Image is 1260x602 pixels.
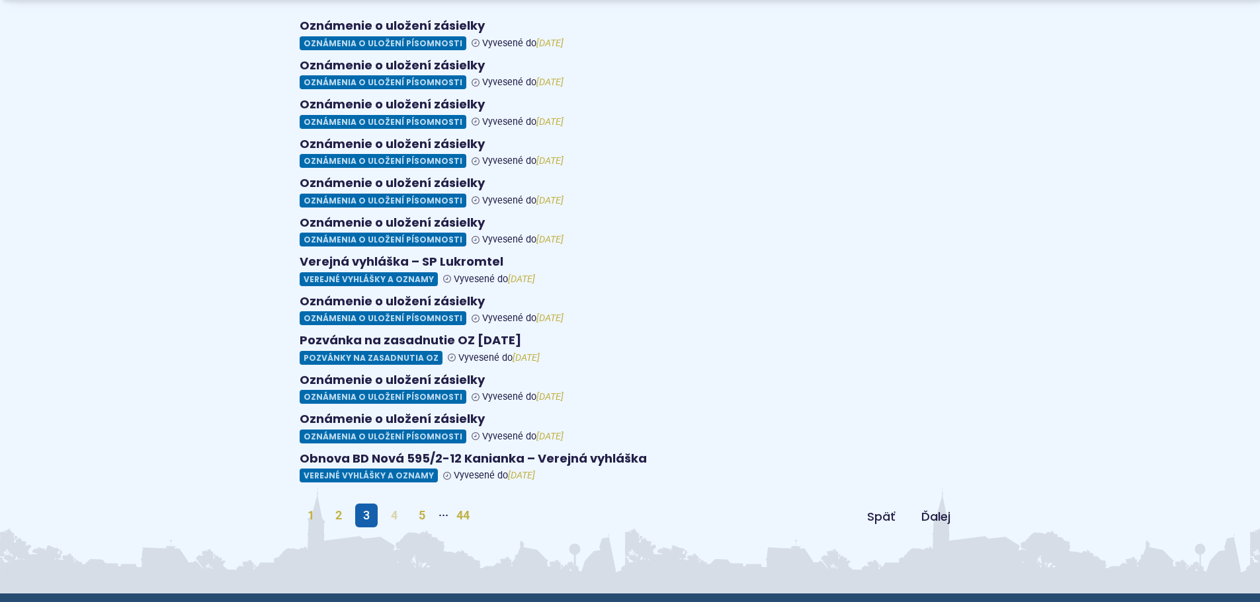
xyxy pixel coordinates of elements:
[300,97,961,112] h4: Oznámenie o uložení zásielky
[300,58,961,73] h4: Oznámenie o uložení zásielky
[300,254,961,270] h4: Verejná vyhláška – SP Lukromtel
[383,504,405,527] a: 4
[300,504,322,527] a: 1
[300,97,961,129] a: Oznámenie o uložení zásielky Oznámenia o uložení písomnosti Vyvesené do[DATE]
[355,504,378,527] span: 3
[300,373,961,404] a: Oznámenie o uložení zásielky Oznámenia o uložení písomnosti Vyvesené do[DATE]
[439,504,448,527] span: ···
[300,137,961,169] a: Oznámenie o uložení zásielky Oznámenia o uložení písomnosti Vyvesené do[DATE]
[300,254,961,286] a: Verejná vyhláška – SP Lukromtel Verejné vyhlášky a oznamy Vyvesené do[DATE]
[300,19,961,50] a: Oznámenie o uložení zásielky Oznámenia o uložení písomnosti Vyvesené do[DATE]
[300,19,961,34] h4: Oznámenie o uložení zásielky
[300,58,961,90] a: Oznámenie o uložení zásielky Oznámenia o uložení písomnosti Vyvesené do[DATE]
[300,412,961,443] a: Oznámenie o uložení zásielky Oznámenia o uložení písomnosti Vyvesené do[DATE]
[300,137,961,152] h4: Oznámenie o uložení zásielky
[911,505,961,529] a: Ďalej
[921,508,950,525] span: Ďalej
[300,333,961,348] h4: Pozvánka na zasadnutie OZ [DATE]
[300,451,961,483] a: Obnova BD Nová 595/2-12 Kanianka – Verejná vyhláška Verejné vyhlášky a oznamy Vyvesené do[DATE]
[448,504,478,527] a: 44
[300,215,961,231] h4: Oznámenie o uložení zásielky
[300,176,961,191] h4: Oznámenie o uložení zásielky
[300,333,961,365] a: Pozvánka na zasadnutie OZ [DATE] Pozvánky na zasadnutia OZ Vyvesené do[DATE]
[327,504,350,527] a: 2
[300,294,961,309] h4: Oznámenie o uložení zásielky
[300,373,961,388] h4: Oznámenie o uložení zásielky
[300,294,961,326] a: Oznámenie o uložení zásielky Oznámenia o uložení písomnosti Vyvesené do[DATE]
[300,412,961,427] h4: Oznámenie o uložení zásielky
[300,215,961,247] a: Oznámenie o uložení zásielky Oznámenia o uložení písomnosti Vyvesené do[DATE]
[411,504,433,527] a: 5
[300,176,961,207] a: Oznámenie o uložení zásielky Oznámenia o uložení písomnosti Vyvesené do[DATE]
[867,508,895,525] span: Späť
[857,505,905,529] a: Späť
[300,451,961,467] h4: Obnova BD Nová 595/2-12 Kanianka – Verejná vyhláška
